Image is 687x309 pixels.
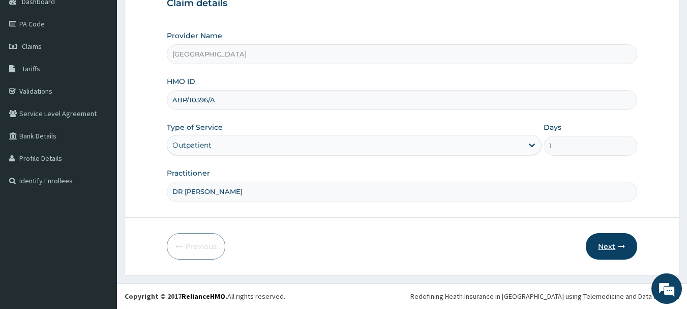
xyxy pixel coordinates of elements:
[167,76,195,87] label: HMO ID
[125,292,227,301] strong: Copyright © 2017 .
[167,182,638,202] input: Enter Name
[586,233,637,260] button: Next
[167,5,191,30] div: Minimize live chat window
[53,57,171,70] div: Chat with us now
[22,42,42,51] span: Claims
[117,283,687,309] footer: All rights reserved.
[172,140,212,150] div: Outpatient
[19,51,41,76] img: d_794563401_company_1708531726252_794563401
[167,31,222,41] label: Provider Name
[167,233,225,260] button: Previous
[22,64,40,73] span: Tariffs
[544,122,561,132] label: Days
[410,291,679,301] div: Redefining Heath Insurance in [GEOGRAPHIC_DATA] using Telemedicine and Data Science!
[5,203,194,239] textarea: Type your message and hit 'Enter'
[59,91,140,193] span: We're online!
[167,168,210,178] label: Practitioner
[167,90,638,110] input: Enter HMO ID
[182,292,225,301] a: RelianceHMO
[167,122,223,132] label: Type of Service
